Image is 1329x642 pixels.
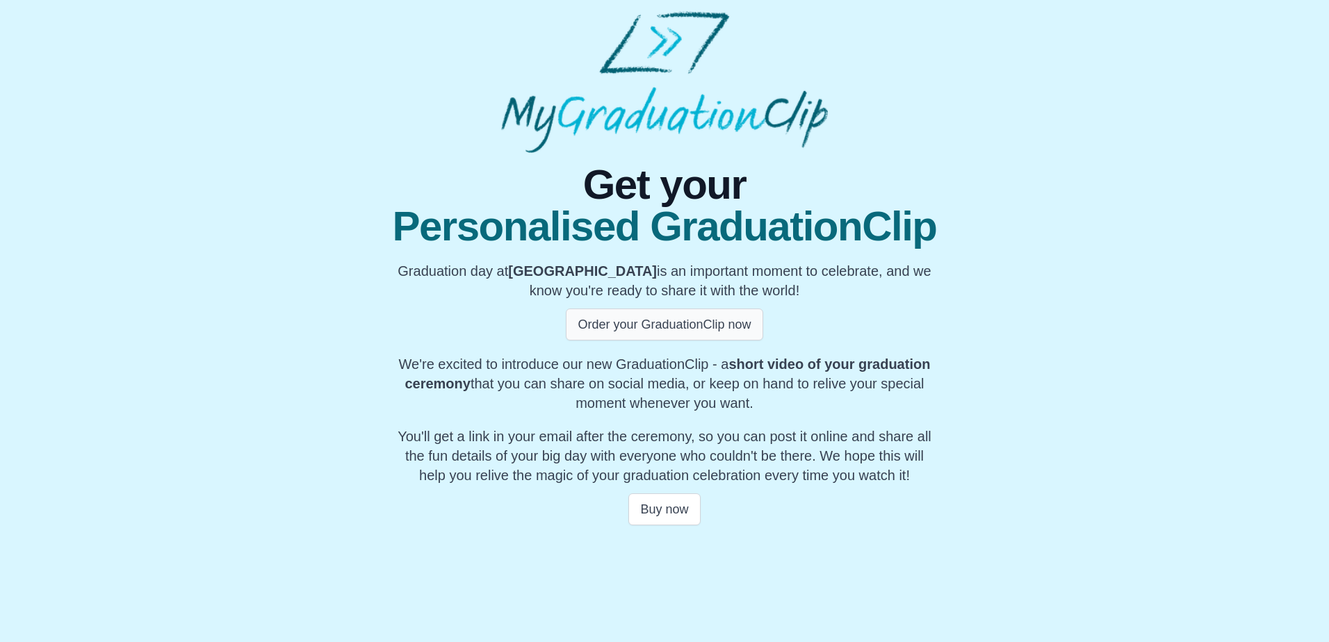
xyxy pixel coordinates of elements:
[508,263,657,279] b: [GEOGRAPHIC_DATA]
[501,11,828,153] img: MyGraduationClip
[392,206,936,247] span: Personalised GraduationClip
[398,354,931,413] p: We're excited to introduce our new GraduationClip - a that you can share on social media, or keep...
[392,164,936,206] span: Get your
[566,308,763,340] button: Order your GraduationClip now
[398,261,931,300] p: Graduation day at is an important moment to celebrate, and we know you're ready to share it with ...
[628,493,700,525] button: Buy now
[398,427,931,485] p: You'll get a link in your email after the ceremony, so you can post it online and share all the f...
